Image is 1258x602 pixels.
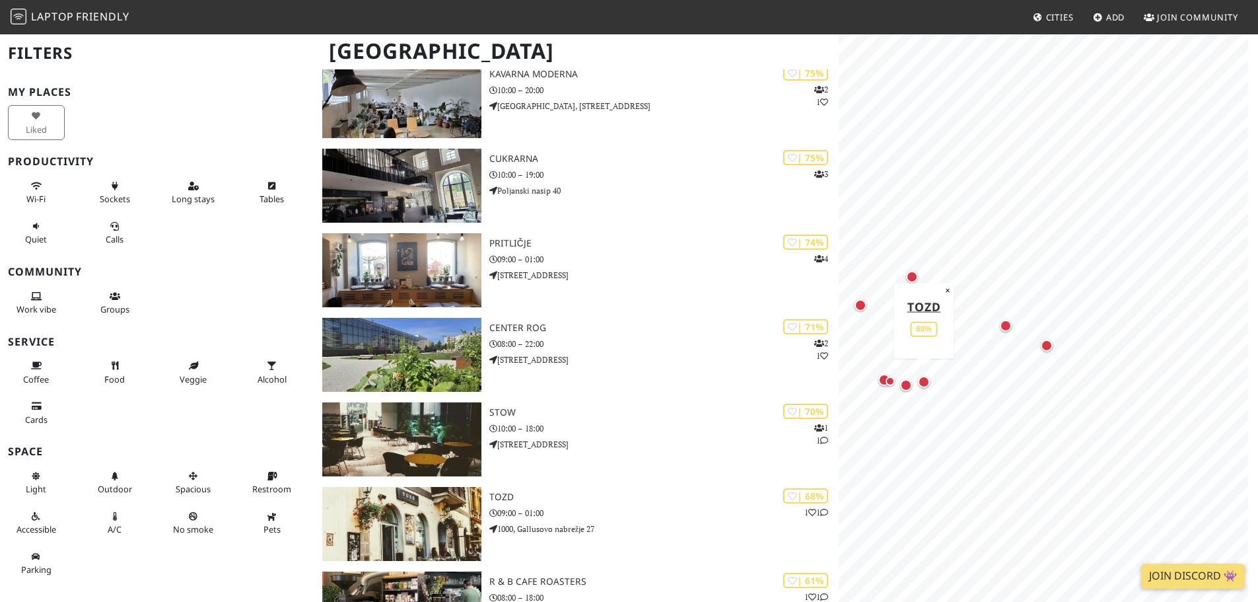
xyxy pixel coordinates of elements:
a: Tozd | 68% 11 Tozd 09:00 – 01:00 1000, Gallusovo nabrežje 27 [314,487,839,561]
h3: R & B Cafe Roasters [489,576,839,587]
span: Accessible [17,523,56,535]
span: Spacious [176,483,211,495]
h3: Pritličje [489,238,839,249]
button: Outdoor [87,465,143,500]
h3: Center Rog [489,322,839,334]
p: 1 1 [804,506,828,519]
a: Pritličje | 74% 4 Pritličje 09:00 – 01:00 [STREET_ADDRESS] [314,233,839,307]
img: Kavarna Moderna [322,64,481,138]
h3: Productivity [8,155,306,168]
p: 2 1 [814,337,828,362]
div: | 61% [783,573,828,588]
span: Video/audio calls [106,233,123,245]
span: Natural light [26,483,46,495]
p: 3 [814,168,828,180]
span: Alcohol [258,373,287,385]
span: Power sockets [100,193,130,205]
div: Map marker [852,297,869,314]
button: A/C [87,506,143,541]
div: Map marker [915,373,932,391]
span: Quiet [25,233,47,245]
div: Map marker [876,371,893,389]
p: 09:00 – 01:00 [489,507,839,519]
h2: Filters [8,33,306,73]
span: Friendly [76,9,129,24]
img: Pritličje [322,233,481,307]
p: 10:00 – 18:00 [489,422,839,435]
button: Coffee [8,355,65,390]
button: Quiet [8,215,65,250]
span: People working [17,303,56,315]
img: Cukrarna [322,149,481,223]
p: [STREET_ADDRESS] [489,269,839,282]
button: Alcohol [244,355,300,390]
button: Groups [87,285,143,320]
p: 08:00 – 22:00 [489,338,839,350]
img: LaptopFriendly [11,9,26,24]
a: Tozd [907,298,941,314]
p: 09:00 – 01:00 [489,253,839,266]
img: Tozd [322,487,481,561]
button: Pets [244,506,300,541]
button: Sockets [87,175,143,210]
p: [STREET_ADDRESS] [489,438,839,451]
p: 2 1 [814,83,828,108]
div: Map marker [897,377,915,394]
h3: Service [8,336,306,348]
span: Add [1106,11,1125,23]
button: Light [8,465,65,500]
button: Close popup [942,283,954,297]
img: Stow [322,402,481,476]
button: Tables [244,175,300,210]
div: | 70% [783,404,828,419]
a: Kavarna Moderna | 75% 21 Kavarna Moderna 10:00 – 20:00 [GEOGRAPHIC_DATA], [STREET_ADDRESS] [314,64,839,138]
div: | 75% [783,150,828,165]
div: Map marker [903,268,921,285]
h3: Space [8,445,306,458]
a: Add [1088,5,1131,29]
span: Air conditioned [108,523,122,535]
button: No smoke [165,506,222,541]
span: Parking [21,564,52,576]
button: Restroom [244,465,300,500]
p: [GEOGRAPHIC_DATA], [STREET_ADDRESS] [489,100,839,112]
div: | 71% [783,319,828,334]
span: Join Community [1157,11,1238,23]
span: Credit cards [25,414,48,426]
a: Cukrarna | 75% 3 Cukrarna 10:00 – 19:00 Poljanski nasip 40 [314,149,839,223]
a: Cities [1028,5,1079,29]
div: Map marker [1038,337,1055,354]
div: Map marker [997,317,1014,334]
h3: My Places [8,86,306,98]
div: | 68% [783,488,828,504]
a: Stow | 70% 11 Stow 10:00 – 18:00 [STREET_ADDRESS] [314,402,839,476]
span: Restroom [252,483,291,495]
h3: Cukrarna [489,153,839,165]
button: Accessible [8,506,65,541]
a: Center Rog | 71% 21 Center Rog 08:00 – 22:00 [STREET_ADDRESS] [314,318,839,392]
h3: Community [8,266,306,278]
img: Center Rog [322,318,481,392]
span: Cities [1046,11,1074,23]
div: | 74% [783,235,828,250]
button: Food [87,355,143,390]
span: Long stays [172,193,215,205]
div: 68% [911,321,937,336]
h3: Tozd [489,492,839,503]
p: 1000, Gallusovo nabrežje 27 [489,523,839,535]
p: 10:00 – 20:00 [489,84,839,96]
button: Cards [8,395,65,430]
p: 4 [814,252,828,265]
span: Food [104,373,125,385]
span: Coffee [23,373,49,385]
span: Group tables [100,303,129,315]
button: Calls [87,215,143,250]
button: Spacious [165,465,222,500]
button: Wi-Fi [8,175,65,210]
span: Work-friendly tables [260,193,284,205]
span: Outdoor area [98,483,132,495]
span: Laptop [31,9,74,24]
p: [STREET_ADDRESS] [489,354,839,366]
a: LaptopFriendly LaptopFriendly [11,6,129,29]
button: Parking [8,546,65,581]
